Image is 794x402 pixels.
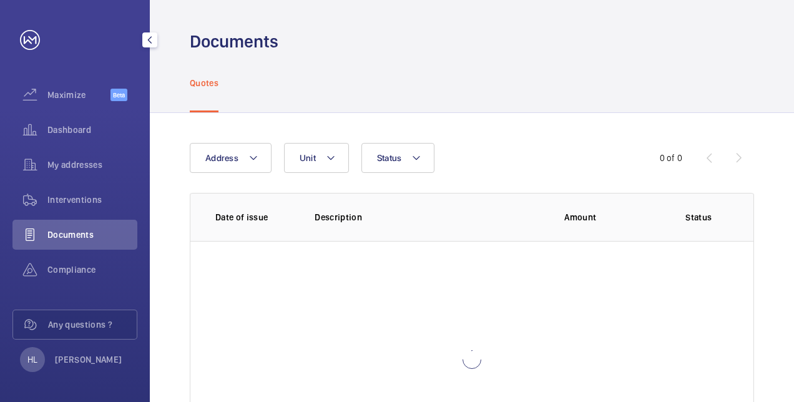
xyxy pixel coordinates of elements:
[110,89,127,101] span: Beta
[190,77,218,89] p: Quotes
[377,153,402,163] span: Status
[47,124,137,136] span: Dashboard
[564,211,649,223] p: Amount
[27,353,37,366] p: HL
[669,211,728,223] p: Status
[361,143,435,173] button: Status
[190,30,278,53] h1: Documents
[190,143,272,173] button: Address
[55,353,122,366] p: [PERSON_NAME]
[48,318,137,331] span: Any questions ?
[215,211,295,223] p: Date of issue
[284,143,349,173] button: Unit
[47,263,137,276] span: Compliance
[47,228,137,241] span: Documents
[300,153,316,163] span: Unit
[315,211,544,223] p: Description
[660,152,682,164] div: 0 of 0
[47,89,110,101] span: Maximize
[205,153,238,163] span: Address
[47,159,137,171] span: My addresses
[47,194,137,206] span: Interventions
